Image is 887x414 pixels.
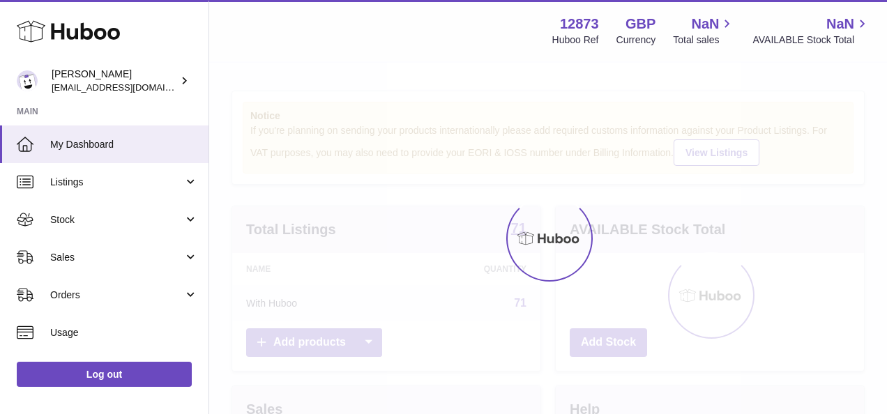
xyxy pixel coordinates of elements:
[50,138,198,151] span: My Dashboard
[50,289,183,302] span: Orders
[50,326,198,339] span: Usage
[691,15,719,33] span: NaN
[673,15,735,47] a: NaN Total sales
[752,33,870,47] span: AVAILABLE Stock Total
[50,176,183,189] span: Listings
[560,15,599,33] strong: 12873
[616,33,656,47] div: Currency
[17,362,192,387] a: Log out
[626,15,655,33] strong: GBP
[52,82,205,93] span: [EMAIL_ADDRESS][DOMAIN_NAME]
[17,70,38,91] img: tikhon.oleinikov@sleepandglow.com
[50,213,183,227] span: Stock
[752,15,870,47] a: NaN AVAILABLE Stock Total
[552,33,599,47] div: Huboo Ref
[826,15,854,33] span: NaN
[673,33,735,47] span: Total sales
[50,251,183,264] span: Sales
[52,68,177,94] div: [PERSON_NAME]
